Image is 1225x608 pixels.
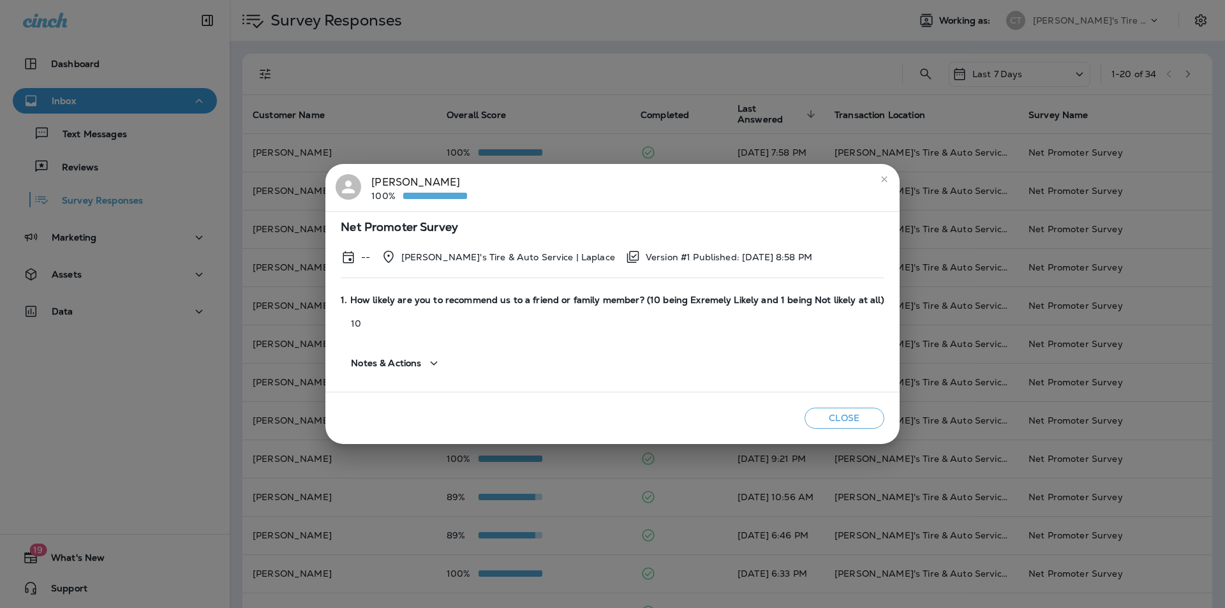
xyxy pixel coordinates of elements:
p: 100% [371,191,403,201]
span: Net Promoter Survey [341,222,884,233]
span: Notes & Actions [351,358,421,369]
p: [PERSON_NAME]'s Tire & Auto Service | Laplace [401,252,615,262]
p: -- [361,252,370,262]
p: 10 [341,318,884,329]
button: Notes & Actions [341,345,452,382]
span: 1. How likely are you to recommend us to a friend or family member? (10 being Exremely Likely and... [341,295,884,306]
div: [PERSON_NAME] [371,174,467,201]
p: Version #1 Published: [DATE] 8:58 PM [646,252,812,262]
button: Close [805,408,884,429]
button: close [874,169,895,189]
